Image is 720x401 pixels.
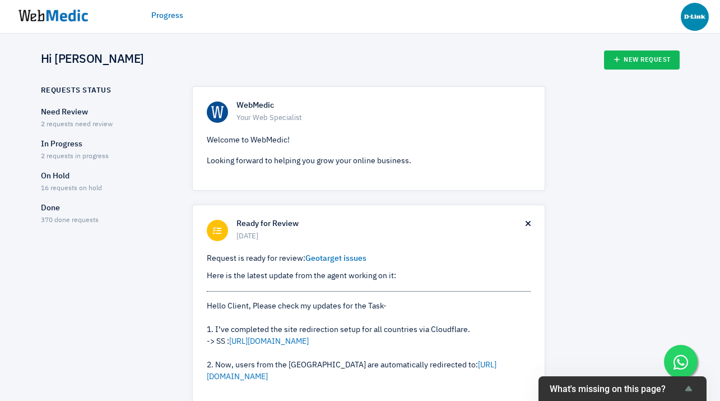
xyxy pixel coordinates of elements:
span: 2 requests need review [41,121,113,128]
p: Here is the latest update from the agent working on it: [207,270,531,282]
p: Looking forward to helping you grow your online business. [207,155,531,167]
h6: Ready for Review [236,219,526,229]
a: New Request [604,50,680,70]
span: 2 requests in progress [41,153,109,160]
p: Need Review [41,107,173,118]
h6: WebMedic [236,101,531,111]
p: In Progress [41,139,173,150]
span: What's missing on this page? [550,384,682,394]
p: Done [41,202,173,214]
a: Geotarget issues [305,255,366,262]
p: Welcome to WebMedic! [207,135,531,146]
span: 16 requests on hold [41,185,102,192]
h4: Hi [PERSON_NAME] [41,53,144,67]
a: [URL][DOMAIN_NAME] [229,338,309,345]
p: Request is ready for review: [207,253,531,265]
span: 370 done requests [41,217,99,224]
p: On Hold [41,170,173,182]
span: Your Web Specialist [236,113,531,124]
button: Show survey - What's missing on this page? [550,382,695,395]
h6: Requests Status [41,86,112,95]
a: Progress [151,10,183,22]
span: [DATE] [236,231,526,242]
